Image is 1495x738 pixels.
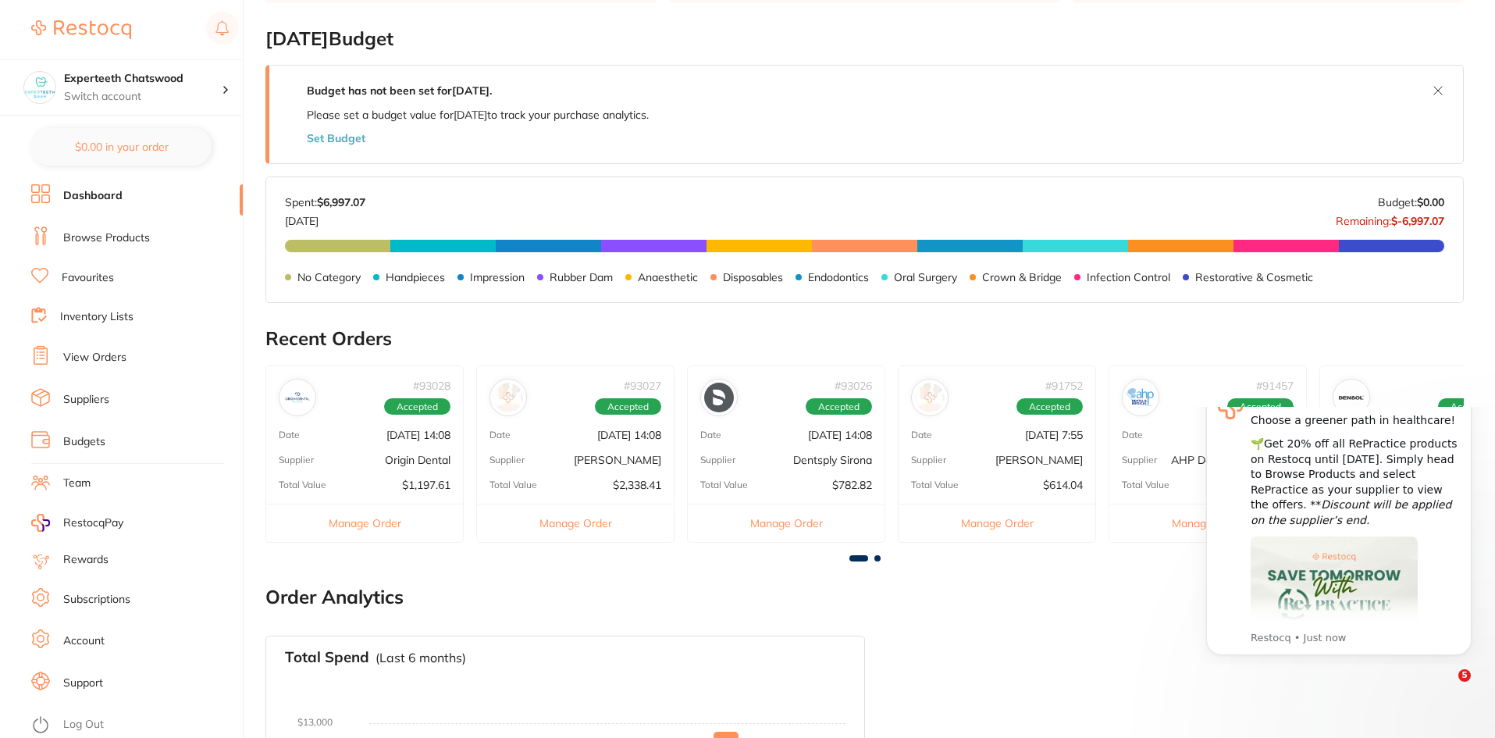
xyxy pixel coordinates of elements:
[700,480,748,490] p: Total Value
[68,30,277,122] div: 🌱Get 20% off all RePractice products on Restocq until [DATE]. Simply head to Browse Products and ...
[285,649,369,666] h3: Total Spend
[285,209,365,227] p: [DATE]
[317,195,365,209] strong: $6,997.07
[297,271,361,283] p: No Category
[1122,455,1157,465] p: Supplier
[31,514,50,532] img: RestocqPay
[63,476,91,491] a: Team
[68,224,277,238] p: Message from Restocq, sent Just now
[265,28,1464,50] h2: [DATE] Budget
[688,504,885,542] button: Manage Order
[806,398,872,415] span: Accepted
[995,454,1083,466] p: [PERSON_NAME]
[899,504,1095,542] button: Manage Order
[835,380,872,392] p: # 93026
[1025,429,1083,441] p: [DATE] 7:55
[470,271,525,283] p: Impression
[574,454,661,466] p: [PERSON_NAME]
[982,271,1062,283] p: Crown & Bridge
[63,515,123,531] span: RestocqPay
[1337,383,1366,412] img: DENSOL
[489,430,511,440] p: Date
[1336,209,1444,227] p: Remaining:
[279,455,314,465] p: Supplier
[63,552,109,568] a: Rewards
[63,188,123,204] a: Dashboard
[700,430,721,440] p: Date
[1183,407,1495,665] iframe: Intercom notifications message
[1087,271,1170,283] p: Infection Control
[279,480,326,490] p: Total Value
[63,392,109,408] a: Suppliers
[63,676,103,691] a: Support
[704,383,734,412] img: Dentsply Sirona
[384,398,450,415] span: Accepted
[808,271,869,283] p: Endodontics
[489,455,525,465] p: Supplier
[911,455,946,465] p: Supplier
[63,717,104,733] a: Log Out
[911,480,959,490] p: Total Value
[1195,271,1313,283] p: Restorative & Cosmetic
[911,430,932,440] p: Date
[1045,380,1083,392] p: # 91752
[1043,479,1083,491] p: $614.04
[624,380,661,392] p: # 93027
[31,128,212,166] button: $0.00 in your order
[1126,383,1155,412] img: AHP Dental and Medical
[1227,398,1294,415] span: Accepted
[24,72,55,103] img: Experteeth Chatswood
[64,89,222,105] p: Switch account
[265,586,1464,608] h2: Order Analytics
[31,12,131,48] a: Restocq Logo
[307,132,365,144] button: Set Budget
[279,430,300,440] p: Date
[307,109,649,121] p: Please set a budget value for [DATE] to track your purchase analytics.
[386,271,445,283] p: Handpieces
[266,504,463,542] button: Manage Order
[62,270,114,286] a: Favourites
[493,383,523,412] img: Henry Schein Halas
[1391,214,1444,228] strong: $-6,997.07
[31,514,123,532] a: RestocqPay
[1122,480,1169,490] p: Total Value
[31,20,131,39] img: Restocq Logo
[63,434,105,450] a: Budgets
[68,6,277,22] div: Choose a greener path in healthcare!
[638,271,698,283] p: Anaesthetic
[1417,195,1444,209] strong: $0.00
[1109,504,1306,542] button: Manage Order
[68,91,269,119] i: Discount will be applied on the supplier’s end.
[386,429,450,441] p: [DATE] 14:08
[413,380,450,392] p: # 93028
[550,271,613,283] p: Rubber Dam
[385,454,450,466] p: Origin Dental
[1256,380,1294,392] p: # 91457
[613,479,661,491] p: $2,338.41
[1016,398,1083,415] span: Accepted
[595,398,661,415] span: Accepted
[63,350,126,365] a: View Orders
[283,383,312,412] img: Origin Dental
[265,328,1464,350] h2: Recent Orders
[832,479,872,491] p: $782.82
[307,84,492,98] strong: Budget has not been set for [DATE] .
[402,479,450,491] p: $1,197.61
[723,271,783,283] p: Disposables
[1458,669,1471,682] span: 5
[63,230,150,246] a: Browse Products
[915,383,945,412] img: Adam Dental
[489,480,537,490] p: Total Value
[597,429,661,441] p: [DATE] 14:08
[285,196,365,209] p: Spent:
[1426,669,1464,707] iframe: Intercom live chat
[477,504,674,542] button: Manage Order
[1122,430,1143,440] p: Date
[376,651,466,665] p: (Last 6 months)
[1378,196,1444,209] p: Budget:
[31,713,238,738] button: Log Out
[793,454,872,466] p: Dentsply Sirona
[1171,454,1294,466] p: AHP Dental and Medical
[894,271,957,283] p: Oral Surgery
[64,71,222,87] h4: Experteeth Chatswood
